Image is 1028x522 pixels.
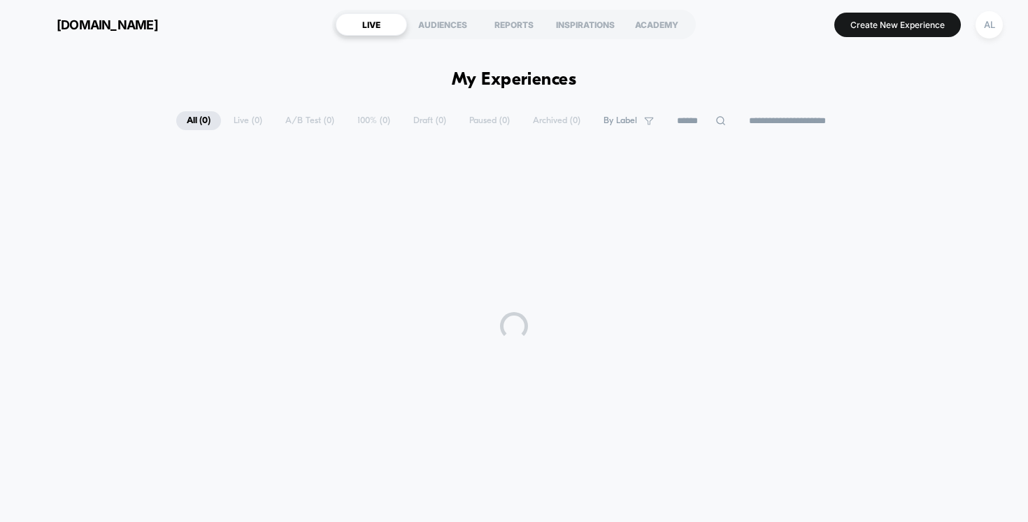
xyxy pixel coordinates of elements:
[21,13,162,36] button: [DOMAIN_NAME]
[452,70,577,90] h1: My Experiences
[834,13,961,37] button: Create New Experience
[550,13,621,36] div: INSPIRATIONS
[176,111,221,130] span: All ( 0 )
[57,17,158,32] span: [DOMAIN_NAME]
[604,115,637,126] span: By Label
[971,10,1007,39] button: AL
[336,13,407,36] div: LIVE
[621,13,692,36] div: ACADEMY
[976,11,1003,38] div: AL
[407,13,478,36] div: AUDIENCES
[478,13,550,36] div: REPORTS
